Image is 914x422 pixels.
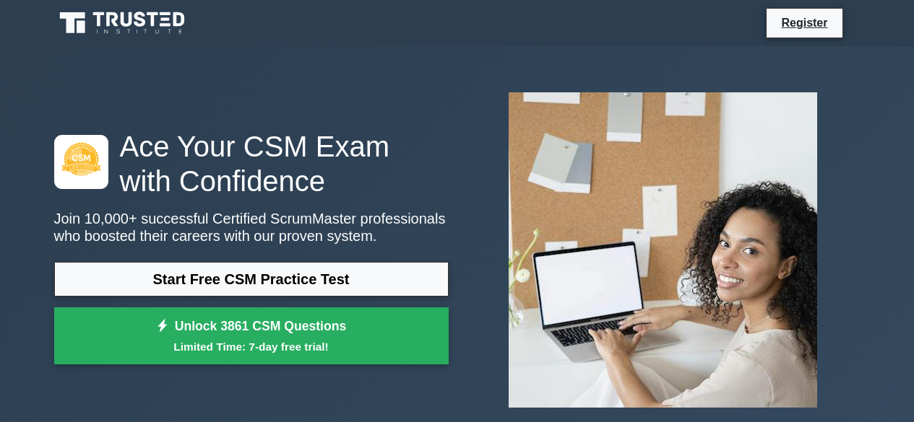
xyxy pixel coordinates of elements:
h1: Ace Your CSM Exam with Confidence [54,129,449,198]
a: Start Free CSM Practice Test [54,262,449,296]
a: Unlock 3861 CSM QuestionsLimited Time: 7-day free trial! [54,307,449,365]
a: Register [772,14,836,32]
small: Limited Time: 7-day free trial! [72,338,431,355]
p: Join 10,000+ successful Certified ScrumMaster professionals who boosted their careers with our pr... [54,210,449,245]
